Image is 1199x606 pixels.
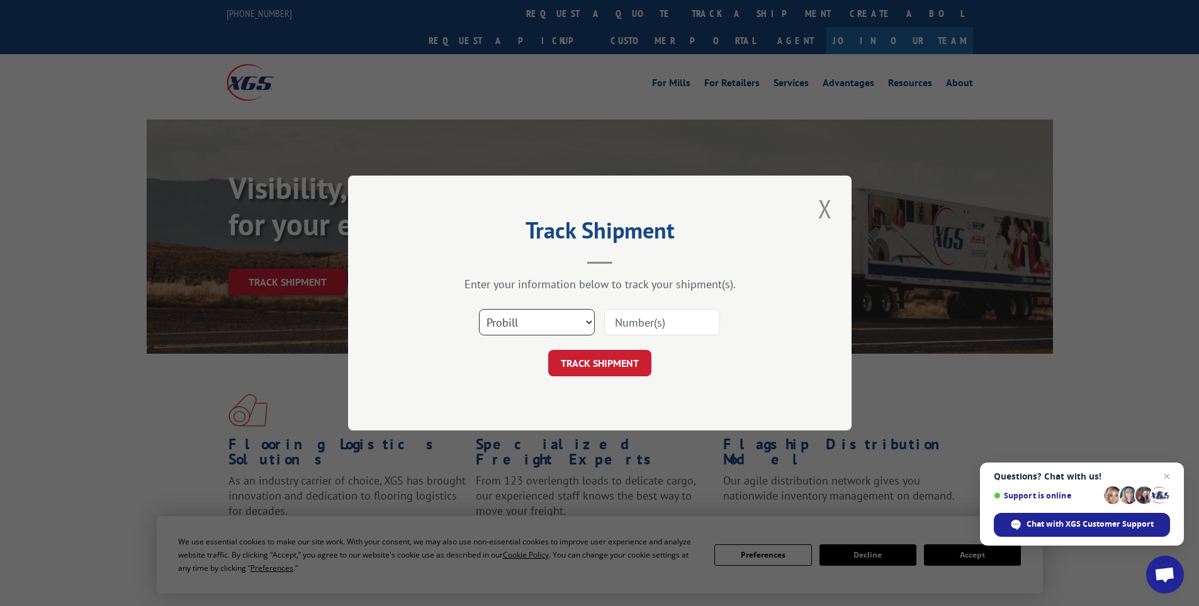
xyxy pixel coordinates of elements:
[994,513,1170,537] span: Chat with XGS Customer Support
[548,350,651,376] button: TRACK SHIPMENT
[994,491,1100,500] span: Support is online
[1146,556,1184,593] a: Open chat
[604,309,720,335] input: Number(s)
[1027,519,1154,530] span: Chat with XGS Customer Support
[994,471,1170,481] span: Questions? Chat with us!
[411,277,789,291] div: Enter your information below to track your shipment(s).
[814,191,836,226] button: Close modal
[411,222,789,245] h2: Track Shipment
